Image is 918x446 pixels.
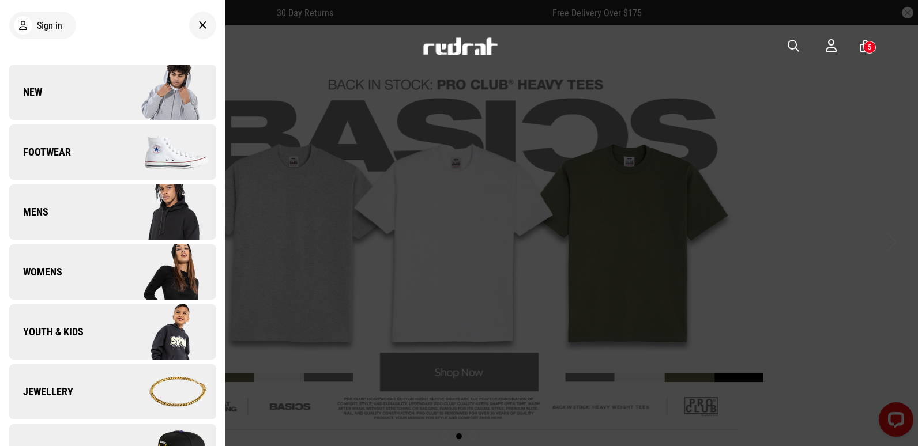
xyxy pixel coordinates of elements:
[9,325,84,339] span: Youth & Kids
[112,303,216,361] img: Company
[112,63,216,121] img: Company
[9,65,216,120] a: New Company
[9,244,216,300] a: Womens Company
[112,123,216,181] img: Company
[9,364,216,419] a: Jewellery Company
[9,85,42,99] span: New
[112,243,216,301] img: Company
[9,184,216,240] a: Mens Company
[112,363,216,421] img: Company
[9,205,48,219] span: Mens
[422,37,498,55] img: Redrat logo
[9,145,71,159] span: Footwear
[868,43,871,51] div: 5
[860,40,871,52] a: 5
[9,385,73,399] span: Jewellery
[9,5,44,39] button: Open LiveChat chat widget
[9,265,62,279] span: Womens
[37,20,62,31] span: Sign in
[112,183,216,241] img: Company
[9,304,216,360] a: Youth & Kids Company
[9,124,216,180] a: Footwear Company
